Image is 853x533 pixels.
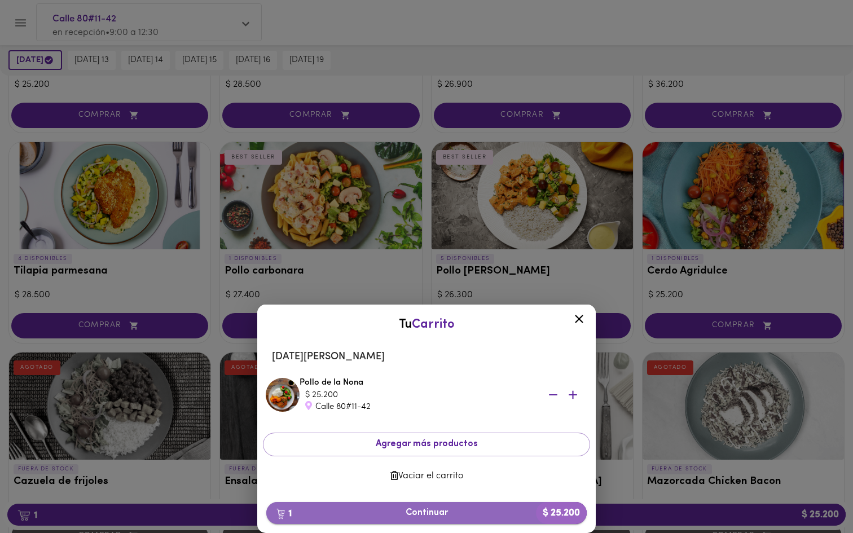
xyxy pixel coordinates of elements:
[305,401,531,413] div: Calle 80#11-42
[300,377,587,413] div: Pollo de la Nona
[266,502,587,524] button: 1Continuar$ 25.200
[266,378,300,412] img: Pollo de la Nona
[275,508,578,518] span: Continuar
[270,506,298,521] b: 1
[263,343,590,371] li: [DATE][PERSON_NAME]
[276,508,285,519] img: cart.png
[412,318,455,331] span: Carrito
[263,465,590,487] button: Vaciar el carrito
[272,439,581,450] span: Agregar más productos
[536,502,587,524] b: $ 25.200
[263,433,590,456] button: Agregar más productos
[269,316,584,333] div: Tu
[305,389,531,401] div: $ 25.200
[272,471,581,482] span: Vaciar el carrito
[788,468,842,522] iframe: Messagebird Livechat Widget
